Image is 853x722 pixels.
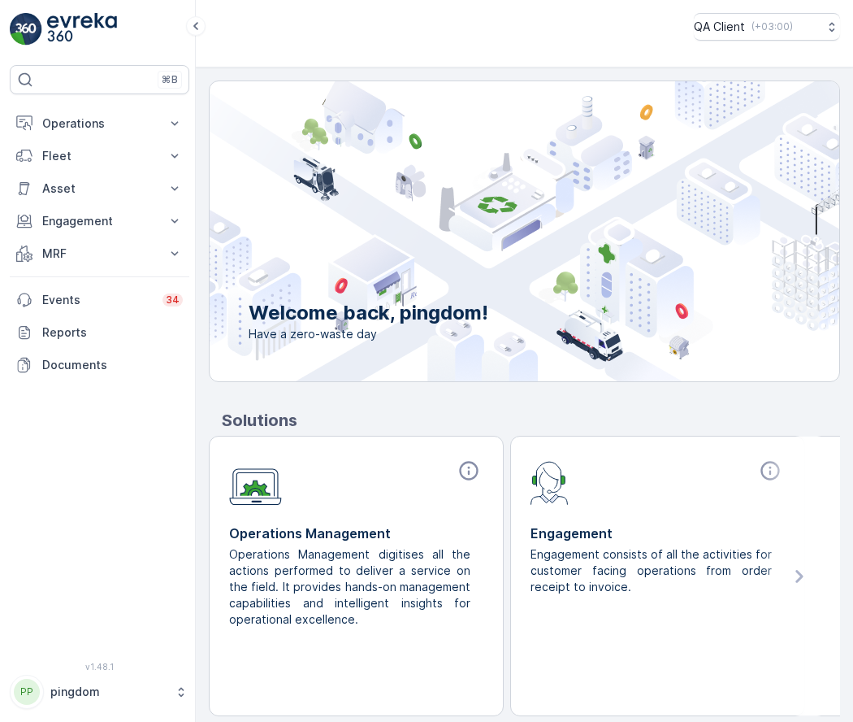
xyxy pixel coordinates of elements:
[42,115,157,132] p: Operations
[694,13,840,41] button: QA Client(+03:00)
[14,679,40,705] div: PP
[42,180,157,197] p: Asset
[222,408,840,433] p: Solutions
[162,73,178,86] p: ⌘B
[166,294,180,307] p: 34
[10,284,189,316] a: Events34
[751,20,793,33] p: ( +03:00 )
[42,246,157,262] p: MRF
[694,19,745,35] p: QA Client
[136,81,839,381] img: city illustration
[47,13,117,46] img: logo_light-DOdMpM7g.png
[50,684,167,700] p: pingdom
[10,107,189,140] button: Operations
[42,148,157,164] p: Fleet
[10,140,189,172] button: Fleet
[10,13,42,46] img: logo
[530,546,772,595] p: Engagement consists of all the activities for customer facing operations from order receipt to in...
[10,237,189,270] button: MRF
[249,300,488,326] p: Welcome back, pingdom!
[249,326,488,342] span: Have a zero-waste day
[10,316,189,349] a: Reports
[10,172,189,205] button: Asset
[10,349,189,381] a: Documents
[42,213,157,229] p: Engagement
[10,662,189,672] span: v 1.48.1
[530,524,785,543] p: Engagement
[229,546,470,628] p: Operations Management digitises all the actions performed to deliver a service on the field. It p...
[229,459,282,506] img: module-icon
[229,524,483,543] p: Operations Management
[42,324,183,341] p: Reports
[42,357,183,373] p: Documents
[42,292,153,308] p: Events
[530,459,569,505] img: module-icon
[10,675,189,709] button: PPpingdom
[10,205,189,237] button: Engagement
